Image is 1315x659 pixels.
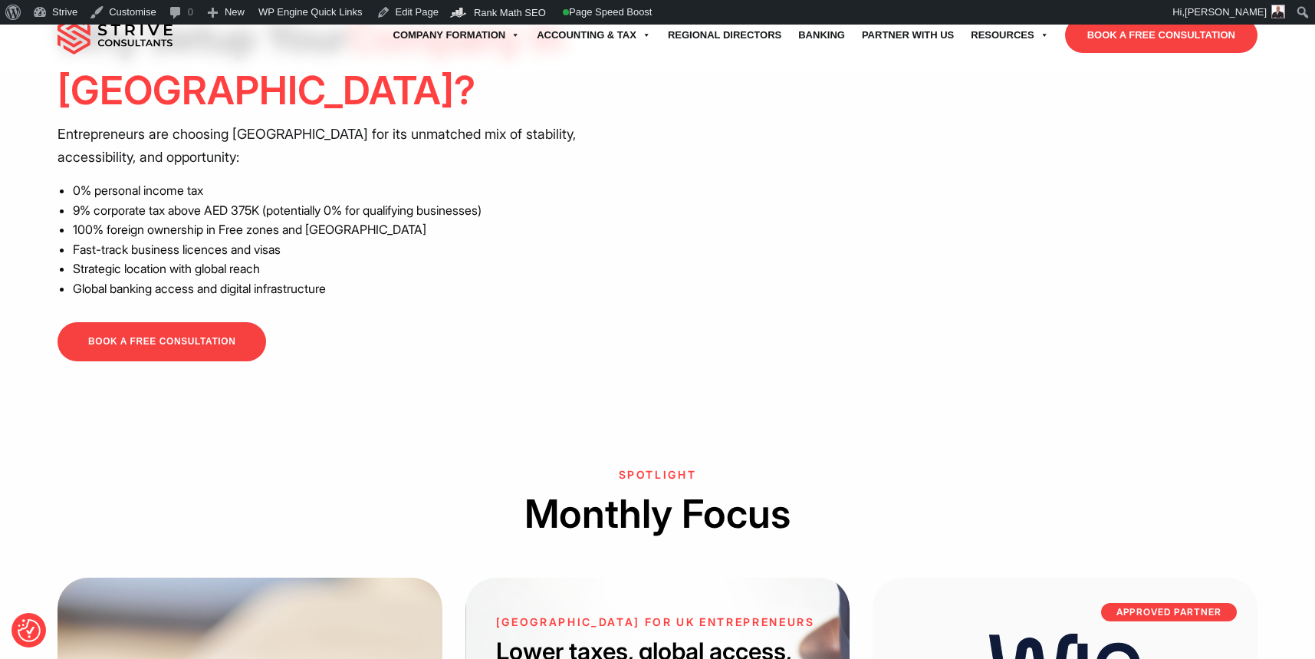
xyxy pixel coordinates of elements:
[659,14,790,57] a: Regional Directors
[58,322,266,361] a: BOOK A FREE CONSULTATION
[58,16,173,54] img: main-logo.svg
[1101,603,1237,621] p: APPROVED PARTNER
[853,14,962,57] a: Partner with Us
[496,616,820,629] h6: [GEOGRAPHIC_DATA] for UK entrepreneurs
[962,14,1057,57] a: Resources
[790,14,853,57] a: Banking
[73,259,646,279] li: Strategic location with global reach
[73,181,646,201] li: 0% personal income tax
[528,14,659,57] a: Accounting & Tax
[474,7,546,18] span: Rank Math SEO
[73,279,646,299] li: Global banking access and digital infrastructure
[58,469,1257,482] h6: SPOTLIGHT
[385,14,529,57] a: Company Formation
[73,201,646,221] li: 9% corporate tax above AED 375K (potentially 0% for qualifying businesses)
[669,11,1257,342] iframe: <br />
[18,619,41,642] img: Revisit consent button
[1185,6,1267,18] span: [PERSON_NAME]
[73,240,646,260] li: Fast-track business licences and visas
[58,123,646,169] p: Entrepreneurs are choosing [GEOGRAPHIC_DATA] for its unmatched mix of stability, accessibility, a...
[73,220,646,240] li: 100% foreign ownership in Free zones and [GEOGRAPHIC_DATA]
[1065,18,1257,53] a: BOOK A FREE CONSULTATION
[18,619,41,642] button: Consent Preferences
[58,487,1257,540] h2: Monthly Focus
